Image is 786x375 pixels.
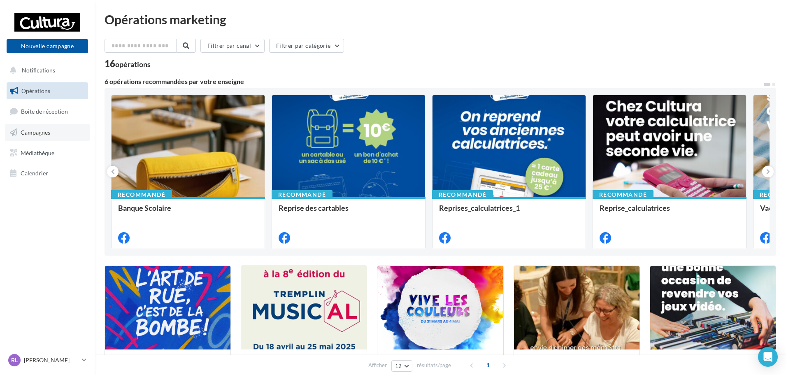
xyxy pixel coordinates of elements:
button: Filtrer par canal [200,39,265,53]
div: opérations [115,61,151,68]
button: Nouvelle campagne [7,39,88,53]
span: Boîte de réception [21,108,68,115]
span: Opérations [21,87,50,94]
a: Médiathèque [5,144,90,162]
a: Boîte de réception [5,102,90,120]
a: Rl [PERSON_NAME] [7,352,88,368]
span: Afficher [368,361,387,369]
span: Notifications [22,67,55,74]
div: 16 [105,59,151,68]
a: Opérations [5,82,90,100]
div: Recommandé [593,190,653,199]
span: Calendrier [21,170,48,177]
div: Reprise_calculatrices [600,204,739,220]
div: Open Intercom Messenger [758,347,778,367]
div: 6 opérations recommandées par votre enseigne [105,78,763,85]
span: 12 [395,363,402,369]
div: Reprise des cartables [279,204,419,220]
span: 1 [481,359,495,372]
button: Notifications [5,62,86,79]
p: [PERSON_NAME] [24,356,79,364]
a: Calendrier [5,165,90,182]
a: Campagnes [5,124,90,141]
div: Reprises_calculatrices_1 [439,204,579,220]
span: Médiathèque [21,149,54,156]
div: Banque Scolaire [118,204,258,220]
button: 12 [391,360,412,372]
div: Recommandé [111,190,172,199]
div: Opérations marketing [105,13,776,26]
span: Campagnes [21,129,50,136]
span: Rl [11,356,18,364]
button: Filtrer par catégorie [269,39,344,53]
span: résultats/page [417,361,451,369]
div: Recommandé [272,190,333,199]
div: Recommandé [432,190,493,199]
